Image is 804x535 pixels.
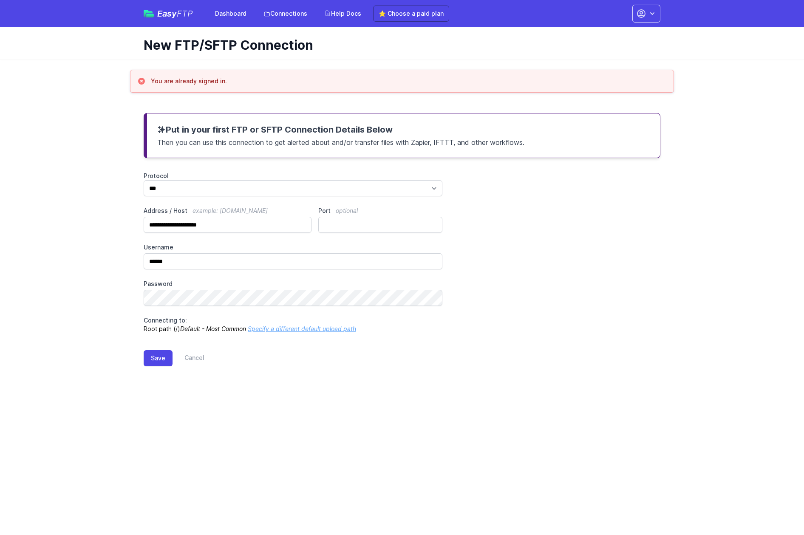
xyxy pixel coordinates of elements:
p: Root path (/) [144,316,442,333]
h3: You are already signed in. [151,77,227,85]
span: Easy [157,9,193,18]
iframe: Drift Widget Chat Controller [762,493,794,525]
label: Address / Host [144,207,311,215]
label: Password [144,280,442,288]
a: EasyFTP [144,9,193,18]
a: Connections [258,6,312,21]
a: ⭐ Choose a paid plan [373,6,449,22]
span: example: [DOMAIN_NAME] [193,207,268,214]
h1: New FTP/SFTP Connection [144,37,654,53]
button: Save [144,350,173,366]
label: Protocol [144,172,442,180]
span: Connecting to: [144,317,187,324]
label: Username [144,243,442,252]
a: Specify a different default upload path [248,325,356,332]
p: Then you can use this connection to get alerted about and/or transfer files with Zapier, IFTTT, a... [157,136,650,147]
img: easyftp_logo.png [144,10,154,17]
h3: Put in your first FTP or SFTP Connection Details Below [157,124,650,136]
span: FTP [177,8,193,19]
a: Dashboard [210,6,252,21]
i: Default - Most Common [180,325,246,332]
a: Cancel [173,350,204,366]
label: Port [318,207,442,215]
span: optional [336,207,358,214]
a: Help Docs [319,6,366,21]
